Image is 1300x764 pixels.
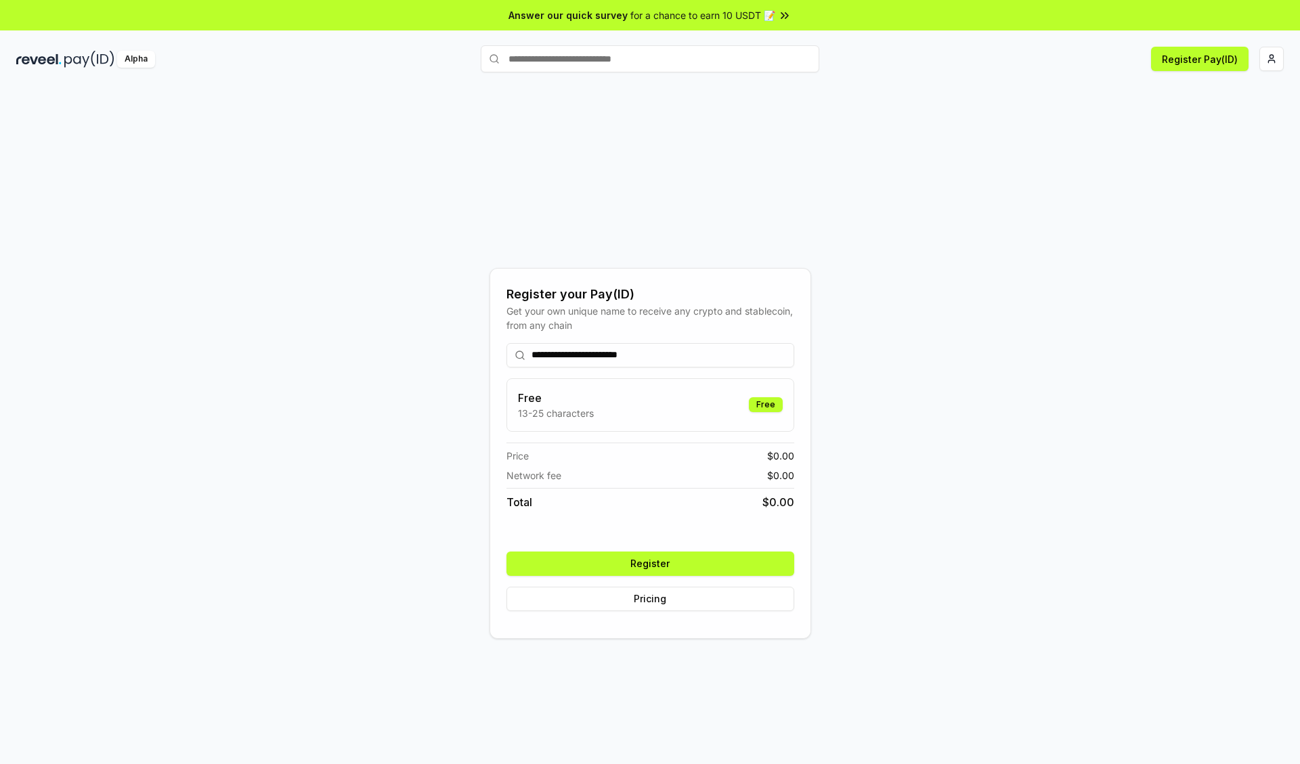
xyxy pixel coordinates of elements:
[64,51,114,68] img: pay_id
[506,285,794,304] div: Register your Pay(ID)
[767,468,794,482] span: $ 0.00
[630,8,775,22] span: for a chance to earn 10 USDT 📝
[508,8,628,22] span: Answer our quick survey
[506,587,794,611] button: Pricing
[506,449,529,463] span: Price
[506,552,794,576] button: Register
[749,397,783,412] div: Free
[767,449,794,463] span: $ 0.00
[117,51,155,68] div: Alpha
[506,494,532,510] span: Total
[518,390,594,406] h3: Free
[506,468,561,482] span: Network fee
[762,494,794,510] span: $ 0.00
[1151,47,1249,71] button: Register Pay(ID)
[16,51,62,68] img: reveel_dark
[506,304,794,332] div: Get your own unique name to receive any crypto and stablecoin, from any chain
[518,406,594,420] p: 13-25 characters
